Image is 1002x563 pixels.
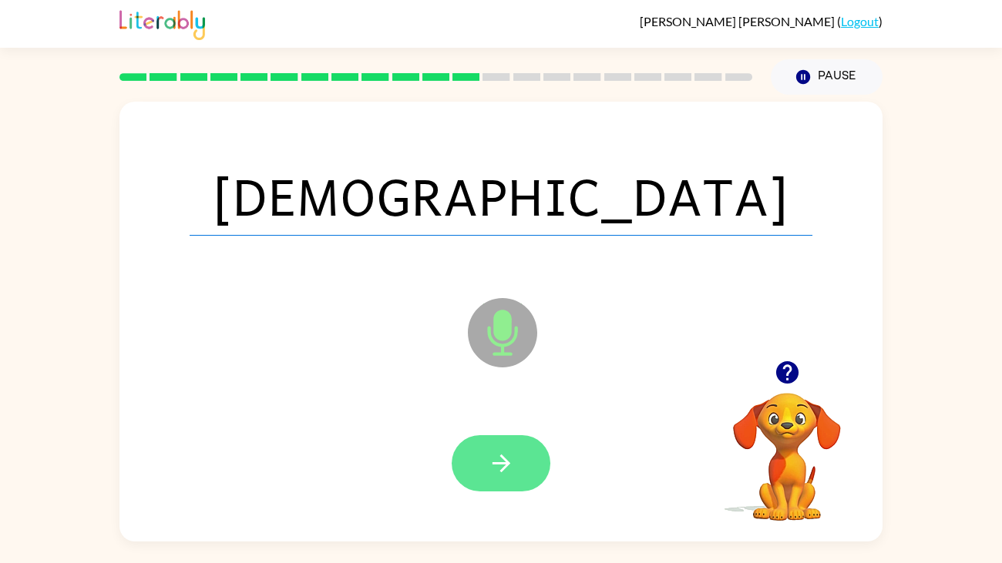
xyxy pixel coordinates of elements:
[640,14,837,28] span: [PERSON_NAME] [PERSON_NAME]
[640,14,883,28] div: ( )
[710,369,864,523] video: Your browser must support playing .mp4 files to use Literably. Please try using another browser.
[119,6,205,40] img: Literably
[841,14,879,28] a: Logout
[190,156,812,236] span: [DEMOGRAPHIC_DATA]
[771,59,883,95] button: Pause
